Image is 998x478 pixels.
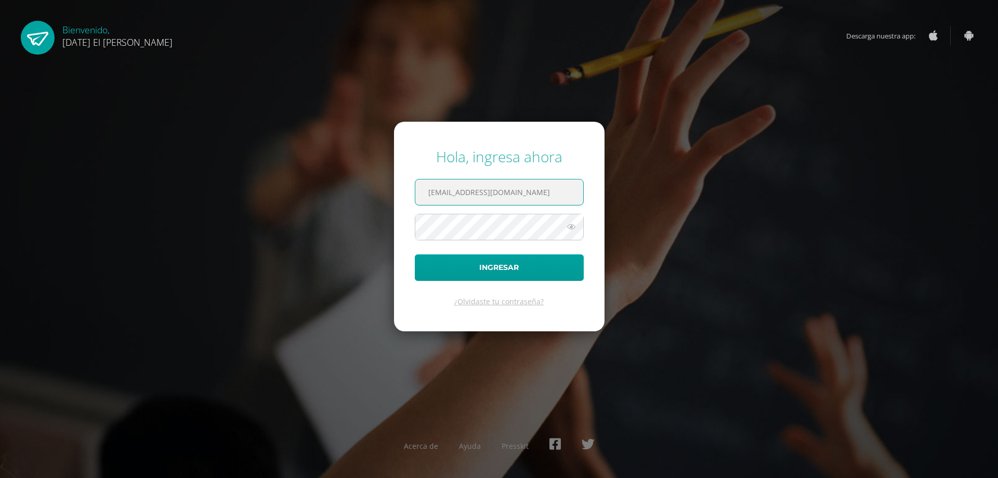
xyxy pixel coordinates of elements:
[404,441,438,451] a: Acerca de
[62,36,173,48] span: [DATE] El [PERSON_NAME]
[502,441,529,451] a: Presskit
[846,26,926,46] span: Descarga nuestra app:
[459,441,481,451] a: Ayuda
[454,296,544,306] a: ¿Olvidaste tu contraseña?
[415,179,583,205] input: Correo electrónico o usuario
[62,21,173,48] div: Bienvenido,
[415,254,584,281] button: Ingresar
[415,147,584,166] div: Hola, ingresa ahora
